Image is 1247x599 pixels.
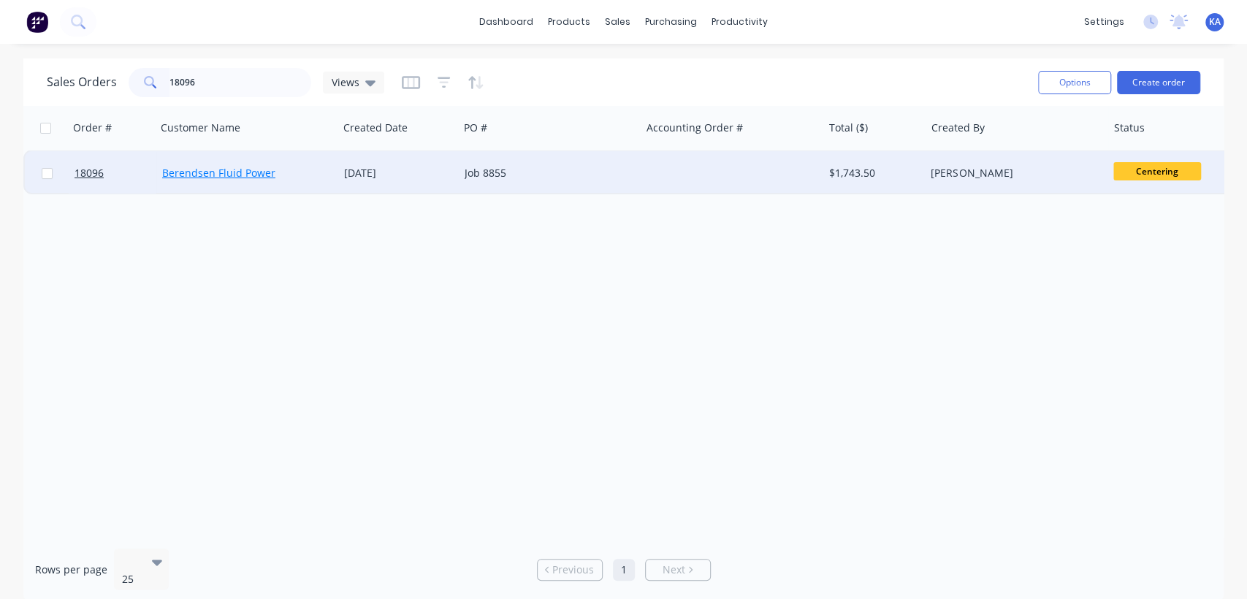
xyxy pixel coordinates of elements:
[531,559,717,581] ul: Pagination
[829,166,915,180] div: $1,743.50
[613,559,635,581] a: Page 1 is your current page
[646,562,710,577] a: Next page
[829,121,868,135] div: Total ($)
[704,11,775,33] div: productivity
[75,151,162,195] a: 18096
[26,11,48,33] img: Factory
[344,166,453,180] div: [DATE]
[161,121,240,135] div: Customer Name
[598,11,638,33] div: sales
[1038,71,1111,94] button: Options
[1113,162,1201,180] span: Centering
[169,68,312,97] input: Search...
[638,11,704,33] div: purchasing
[663,562,685,577] span: Next
[1114,121,1145,135] div: Status
[931,121,985,135] div: Created By
[35,562,107,577] span: Rows per page
[1209,15,1221,28] span: KA
[464,121,487,135] div: PO #
[1117,71,1200,94] button: Create order
[472,11,541,33] a: dashboard
[931,166,1093,180] div: [PERSON_NAME]
[332,75,359,90] span: Views
[1077,11,1132,33] div: settings
[538,562,602,577] a: Previous page
[122,572,140,587] div: 25
[647,121,743,135] div: Accounting Order #
[343,121,408,135] div: Created Date
[162,166,275,180] a: Berendsen Fluid Power
[75,166,104,180] span: 18096
[73,121,112,135] div: Order #
[541,11,598,33] div: products
[552,562,594,577] span: Previous
[47,75,117,89] h1: Sales Orders
[465,166,627,180] div: Job 8855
